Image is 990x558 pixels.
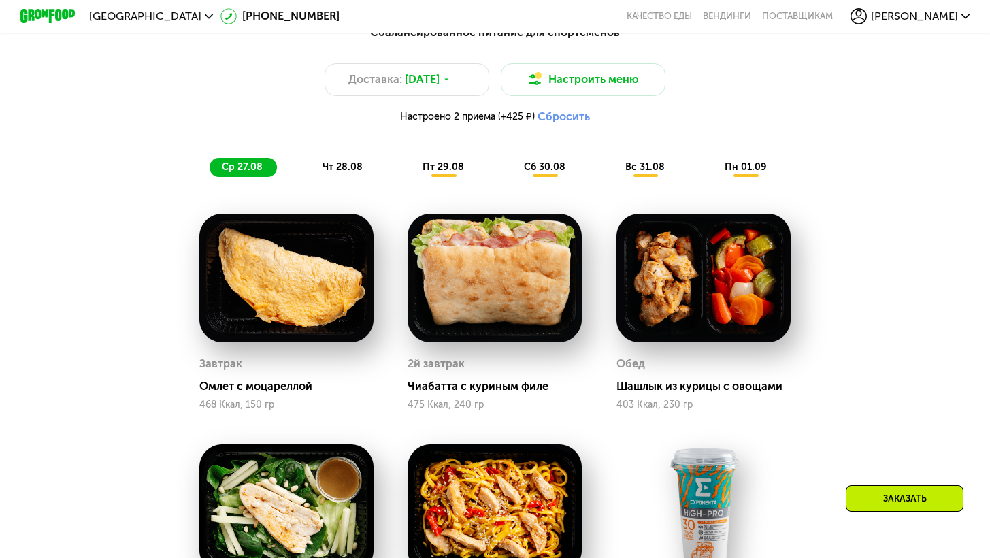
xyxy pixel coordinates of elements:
[199,380,384,393] div: Омлет с моцареллой
[762,11,833,22] div: поставщикам
[703,11,751,22] a: Вендинги
[616,354,645,374] div: Обед
[871,11,958,22] span: [PERSON_NAME]
[616,399,791,410] div: 403 Ккал, 230 гр
[538,110,590,124] button: Сбросить
[408,354,465,374] div: 2й завтрак
[89,11,201,22] span: [GEOGRAPHIC_DATA]
[220,8,340,24] a: [PHONE_NUMBER]
[408,380,593,393] div: Чиабатта с куриным филе
[348,71,402,88] span: Доставка:
[199,354,242,374] div: Завтрак
[323,161,363,173] span: чт 28.08
[423,161,464,173] span: пт 29.08
[625,161,665,173] span: вс 31.08
[408,399,582,410] div: 475 Ккал, 240 гр
[405,71,440,88] span: [DATE]
[199,399,374,410] div: 468 Ккал, 150 гр
[88,24,902,41] div: Сбалансированное питание для спортсменов
[627,11,692,22] a: Качество еды
[501,63,666,97] button: Настроить меню
[400,112,535,122] span: Настроено 2 приема (+425 ₽)
[725,161,767,173] span: пн 01.09
[524,161,565,173] span: сб 30.08
[222,161,263,173] span: ср 27.08
[616,380,802,393] div: Шашлык из курицы с овощами
[846,485,963,512] div: Заказать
